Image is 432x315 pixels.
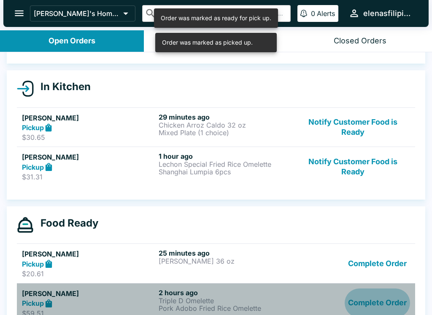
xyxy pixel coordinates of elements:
[22,152,155,162] h5: [PERSON_NAME]
[159,257,292,265] p: [PERSON_NAME] 36 oz
[334,36,386,46] div: Closed Orders
[161,11,271,25] div: Order was marked as ready for pick up.
[22,113,155,123] h5: [PERSON_NAME]
[30,5,135,21] button: [PERSON_NAME]'s Home of the Finest Filipino Foods
[34,80,91,93] h4: In Kitchen
[22,299,44,307] strong: Pickup
[159,168,292,176] p: Shanghai Lumpia 6pcs
[345,249,410,278] button: Complete Order
[22,163,44,171] strong: Pickup
[22,270,155,278] p: $20.61
[317,9,335,18] p: Alerts
[22,133,155,141] p: $30.65
[22,260,44,268] strong: Pickup
[159,152,292,160] h6: 1 hour ago
[159,249,292,257] h6: 25 minutes ago
[17,107,415,147] a: [PERSON_NAME]Pickup$30.6529 minutes agoChicken Arroz Caldo 32 ozMixed Plate (1 choice)Notify Cust...
[159,121,292,129] p: Chicken Arroz Caldo 32 oz
[22,123,44,132] strong: Pickup
[34,9,120,18] p: [PERSON_NAME]'s Home of the Finest Filipino Foods
[49,36,95,46] div: Open Orders
[17,243,415,283] a: [PERSON_NAME]Pickup$20.6125 minutes ago[PERSON_NAME] 36 ozComplete Order
[159,160,292,168] p: Lechon Special Fried Rice Omelette
[34,217,98,230] h4: Food Ready
[17,147,415,186] a: [PERSON_NAME]Pickup$31.311 hour agoLechon Special Fried Rice OmeletteShanghai Lumpia 6pcsNotify C...
[8,3,30,24] button: open drawer
[159,297,292,304] p: Triple D Omelette
[162,35,253,50] div: Order was marked as picked up.
[363,8,415,19] div: elenasfilipinofoods
[159,288,292,297] h6: 2 hours ago
[345,4,418,22] button: elenasfilipinofoods
[296,152,410,181] button: Notify Customer Food is Ready
[159,113,292,121] h6: 29 minutes ago
[311,9,315,18] p: 0
[159,129,292,136] p: Mixed Plate (1 choice)
[159,304,292,312] p: Pork Adobo Fried Rice Omelette
[22,288,155,299] h5: [PERSON_NAME]
[22,249,155,259] h5: [PERSON_NAME]
[296,113,410,142] button: Notify Customer Food is Ready
[22,173,155,181] p: $31.31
